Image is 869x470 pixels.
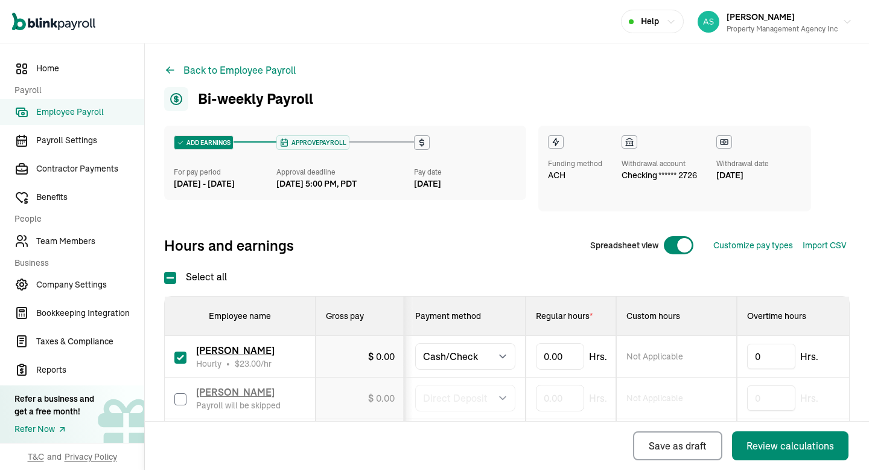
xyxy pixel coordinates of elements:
span: ACH [548,169,565,182]
span: 23.00 [240,358,261,369]
div: For pay period [174,167,276,178]
span: Payroll Settings [36,134,144,147]
span: Team Members [36,235,144,248]
span: Regular hours [536,311,593,321]
div: [DATE] 5:00 PM, PDT [276,178,357,190]
div: Review calculations [746,439,834,453]
div: Gross pay [326,310,395,322]
label: Select all [164,269,227,284]
div: ADD EARNINGS [174,136,233,149]
div: [DATE] - [DATE] [174,178,276,190]
span: 0.00 [376,392,395,404]
div: [DATE] [414,178,517,190]
div: Save as draft [649,439,707,453]
input: 0.00 [747,385,795,411]
span: T&C [28,451,44,463]
span: Contractor Payments [36,163,144,175]
iframe: Chat Widget [809,412,869,470]
div: Pay date [414,167,517,178]
div: Withdrawal date [716,158,769,169]
span: Spreadsheet view [590,239,658,252]
button: Import CSV [803,239,846,252]
div: Approval deadline [276,167,409,178]
div: Property Management Agency Inc [727,24,838,34]
input: 0.00 [747,344,795,369]
span: Overtime hours [747,311,806,321]
div: $ [368,391,395,405]
span: $ [235,358,261,369]
span: Payroll [14,84,137,97]
span: Not Applicable [626,350,683,362]
nav: Global [12,4,95,39]
button: Help [621,10,684,33]
span: 0.00 [376,350,395,362]
div: Payroll will be skipped [196,399,281,411]
span: /hr [235,358,272,370]
span: Benefits [36,191,144,204]
input: Select all [164,272,176,284]
span: Hours and earnings [164,236,294,255]
div: [DATE] [716,169,769,182]
span: Privacy Policy [65,451,117,463]
span: Hrs. [800,349,818,364]
span: Help [641,15,659,28]
button: Save as draft [633,431,722,460]
span: Hrs. [589,349,607,364]
a: Refer Now [14,423,94,436]
button: Customize pay types [713,239,793,252]
span: Taxes & Compliance [36,335,144,348]
input: TextInput [536,385,584,411]
span: Not Applicable [626,392,683,404]
div: Withdrawal account [622,158,697,169]
span: Employee name [209,311,271,321]
span: APPROVE PAYROLL [289,138,346,147]
button: [PERSON_NAME]Property Management Agency Inc [693,7,857,37]
input: TextInput [536,343,584,370]
span: Company Settings [36,278,144,291]
span: Employee Payroll [36,106,144,118]
span: • [226,358,230,370]
span: Hourly [196,358,221,370]
div: Refer a business and get a free month! [14,393,94,418]
div: Funding method [548,158,602,169]
span: Reports [36,364,144,376]
span: [PERSON_NAME] [196,344,275,356]
h1: Bi-weekly Payroll [164,87,313,111]
div: Custom hours [626,310,727,322]
span: [PERSON_NAME] [196,386,275,398]
button: Back to Employee Payroll [164,63,296,77]
span: People [14,213,137,225]
span: Home [36,62,144,75]
div: $ [368,349,395,364]
span: Hrs. [589,391,607,405]
span: Business [14,257,137,269]
span: Bookkeeping Integration [36,307,144,320]
span: Payment method [415,311,481,321]
button: Review calculations [732,431,848,460]
span: Hrs. [800,391,818,405]
span: [PERSON_NAME] [727,11,795,22]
